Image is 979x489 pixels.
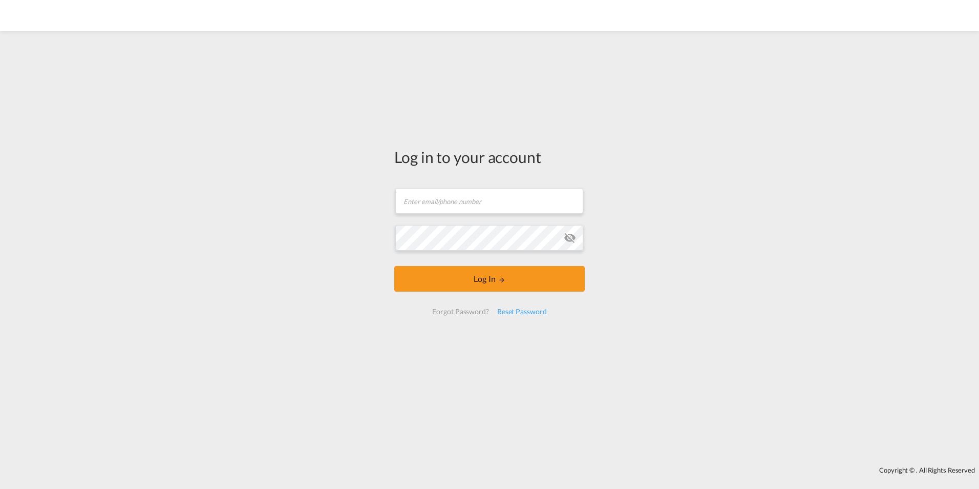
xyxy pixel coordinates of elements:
md-icon: icon-eye-off [564,232,576,244]
div: Log in to your account [394,146,585,168]
input: Enter email/phone number [395,188,583,214]
div: Reset Password [493,302,551,321]
div: Forgot Password? [428,302,493,321]
button: LOGIN [394,266,585,292]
